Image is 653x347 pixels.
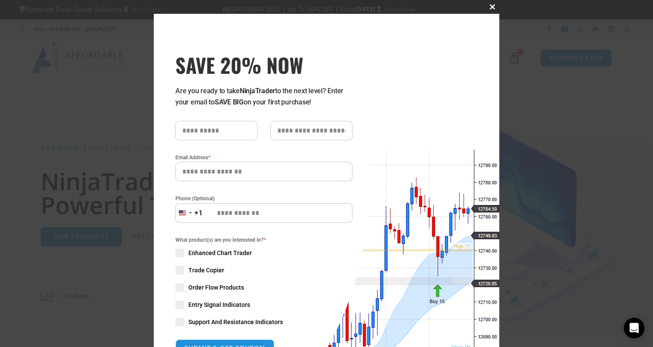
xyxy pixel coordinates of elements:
label: Trade Copier [175,266,352,274]
span: Support And Resistance Indicators [188,318,283,326]
div: +1 [194,208,203,219]
label: Entry Signal Indicators [175,300,352,309]
label: Enhanced Chart Trader [175,249,352,257]
span: Entry Signal Indicators [188,300,250,309]
label: Phone (Optional) [175,194,352,203]
span: Trade Copier [188,266,224,274]
label: Support And Resistance Indicators [175,318,352,326]
strong: NinjaTrader [240,87,275,95]
span: Enhanced Chart Trader [188,249,252,257]
label: Order Flow Products [175,283,352,292]
p: Are you ready to take to the next level? Enter your email to on your first purchase! [175,85,352,108]
button: Selected country [175,203,203,223]
span: Order Flow Products [188,283,244,292]
div: Open Intercom Messenger [624,318,644,338]
label: Email Address [175,153,352,162]
span: What product(s) are you interested in? [175,236,352,244]
strong: SAVE BIG [215,98,244,106]
span: SAVE 20% NOW [175,53,352,77]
